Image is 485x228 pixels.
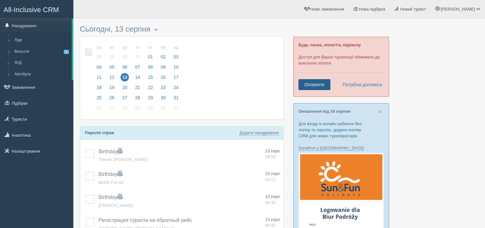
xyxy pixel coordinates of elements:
[170,84,180,94] a: 24
[265,148,281,160] a: 13 серп. 08:00
[106,64,118,74] a: 05
[359,7,386,11] span: Нова підбірка
[265,200,276,205] span: 08:30
[172,45,180,50] small: нд
[108,104,116,112] span: 02
[106,74,118,84] a: 12
[11,34,72,46] a: Ліди
[95,63,103,71] span: 04
[144,94,157,104] a: 29
[132,74,144,84] a: 14
[441,7,475,11] span: [PERSON_NAME]
[106,104,118,115] a: 02
[119,94,131,104] a: 27
[170,64,180,74] a: 10
[239,130,279,135] a: Додати нагадування
[4,6,59,14] span: All-Inclusive CRM
[378,108,382,115] button: Close
[99,194,122,200] a: Birthday
[108,83,116,92] span: 19
[159,94,167,102] span: 30
[99,149,122,154] span: Birthday
[119,104,131,115] a: 03
[159,104,167,112] span: 06
[132,64,144,74] a: 07
[144,42,157,64] a: пт 01
[265,171,281,176] span: 13 серп.
[146,73,155,81] span: 15
[400,7,426,11] span: Новий турист
[146,94,155,102] span: 29
[144,84,157,94] a: 22
[121,83,129,92] span: 20
[298,145,384,151] p: :
[99,157,148,162] span: Пихнях [PERSON_NAME]
[170,74,180,84] a: 17
[93,94,105,104] a: 25
[134,45,142,50] small: чт
[95,53,103,61] span: 28
[121,45,129,50] small: ср
[93,84,105,94] a: 18
[298,121,384,139] p: Для входу в онлайн кабінети без логіну та паролю, додано кнопку CRM для нових туроператорів.
[298,109,350,114] a: Оновлення від 10 серпня
[108,73,116,81] span: 12
[80,25,284,33] h3: Сьогодні, 13 серпня
[265,154,276,159] span: 08:00
[93,42,105,64] a: пн 28
[338,79,382,90] a: Потрібна допомога
[144,74,157,84] a: 15
[172,63,180,71] span: 10
[11,46,72,57] a: Вильоти1
[172,83,180,92] span: 24
[108,63,116,71] span: 05
[0,0,73,18] a: All-Inclusive CRM
[265,223,276,228] span: 08:45
[134,83,142,92] span: 21
[298,79,330,90] a: Оплатити
[298,146,363,151] a: Sun&Fun у [GEOGRAPHIC_DATA]
[11,57,72,69] a: Ж/Д
[157,94,169,104] a: 30
[99,217,192,223] span: Регистрация туриста на обратный рейс
[134,104,142,112] span: 04
[119,84,131,94] a: 20
[95,45,103,50] small: пн
[64,50,69,54] span: 1
[157,64,169,74] a: 09
[144,104,157,115] a: 05
[119,64,131,74] a: 06
[106,94,118,104] a: 26
[159,73,167,81] span: 16
[146,53,155,61] span: 01
[99,180,124,185] a: BEDII YULIIA
[93,64,105,74] a: 04
[265,171,281,183] a: 13 серп. 08:15
[134,63,142,71] span: 07
[172,104,180,112] span: 07
[132,84,144,94] a: 21
[146,63,155,71] span: 08
[172,94,180,102] span: 31
[157,74,169,84] a: 16
[159,45,167,50] small: сб
[11,69,72,80] a: Автобуси
[95,73,103,81] span: 11
[99,203,133,208] span: [PERSON_NAME]
[265,194,281,206] a: 13 серп. 08:30
[146,104,155,112] span: 05
[106,84,118,94] a: 19
[121,73,129,81] span: 13
[265,217,281,222] span: 13 серп.
[121,104,129,112] span: 03
[99,171,122,177] a: Birthday
[95,104,103,112] span: 01
[157,84,169,94] a: 23
[159,83,167,92] span: 23
[159,53,167,61] span: 02
[93,74,105,84] a: 11
[134,53,142,61] span: 31
[298,42,361,47] b: Будь ласка, оплатіть підписку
